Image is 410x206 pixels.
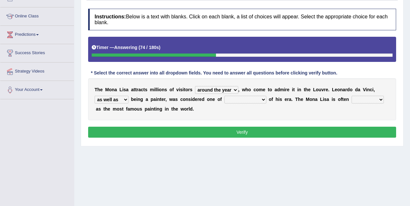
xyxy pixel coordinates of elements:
b: o [310,97,313,102]
b: a [327,97,329,102]
b: e [285,97,287,102]
b: h [173,106,176,112]
b: o [185,87,188,92]
b: a [315,97,318,102]
b: p [151,97,154,102]
b: n [157,97,160,102]
b: w [180,106,184,112]
b: a [289,97,292,102]
b: a [173,97,175,102]
b: f [126,106,128,112]
b: n [112,87,115,92]
b: m [113,106,117,112]
b: o [338,97,341,102]
b: f [272,97,273,102]
b: o [184,106,187,112]
b: a [358,87,360,92]
b: a [146,97,148,102]
b: f [172,87,174,92]
b: o [350,87,353,92]
b: a [343,87,345,92]
b: d [347,87,350,92]
b: a [138,87,141,92]
b: o [269,87,272,92]
b: r [137,87,138,92]
b: . [328,87,329,92]
b: h [298,97,301,102]
b: a [275,87,277,92]
b: n [186,97,189,102]
b: o [248,87,251,92]
b: u [319,87,322,92]
b: m [150,87,154,92]
b: n [162,87,165,92]
b: a [96,106,98,112]
b: s [98,106,101,112]
b: u [137,106,140,112]
b: r [324,87,325,92]
b: h [245,87,248,92]
b: m [259,87,263,92]
b: p [145,106,148,112]
b: T [295,97,298,102]
b: n [346,97,349,102]
div: * Select the correct answer into all dropdown fields. You need to answer all questions before cli... [88,70,340,77]
b: l [189,106,190,112]
b: s [333,97,335,102]
b: f [220,97,222,102]
b: L [320,97,323,102]
b: e [212,97,215,102]
b: t [171,106,173,112]
b: e [301,97,303,102]
b: o [117,106,120,112]
b: e [195,97,198,102]
b: n [151,106,154,112]
b: a [126,87,128,92]
b: b [131,97,134,102]
b: s [180,87,183,92]
b: a [148,106,150,112]
b: d [355,87,358,92]
b: e [108,106,110,112]
b: t [293,87,295,92]
b: i [323,97,324,102]
b: n [138,97,140,102]
b: ( [138,45,140,50]
b: t [154,106,156,112]
b: , [238,87,240,92]
b: s [145,87,148,92]
b: l [157,87,158,92]
b: i [297,87,299,92]
b: t [160,97,161,102]
b: r [345,87,347,92]
b: e [176,106,178,112]
b: s [175,97,178,102]
b: i [278,97,280,102]
b: g [140,97,143,102]
b: h [97,87,100,92]
b: s [119,106,122,112]
b: o [159,87,162,92]
b: n [367,87,370,92]
b: v [176,87,179,92]
b: t [342,97,344,102]
b: c [180,97,183,102]
a: Online Class [0,7,74,24]
b: d [192,97,195,102]
b: n [312,97,315,102]
b: w [242,87,245,92]
b: i [154,87,155,92]
b: o [218,97,220,102]
b: o [256,87,259,92]
b: n [299,87,302,92]
b: i [156,97,157,102]
b: s [188,97,191,102]
b: c [141,87,143,92]
b: T [95,87,97,92]
b: c [253,87,256,92]
b: e [263,87,265,92]
b: w [169,97,173,102]
b: i [165,106,166,112]
b: L [119,87,122,92]
b: h [276,97,279,102]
